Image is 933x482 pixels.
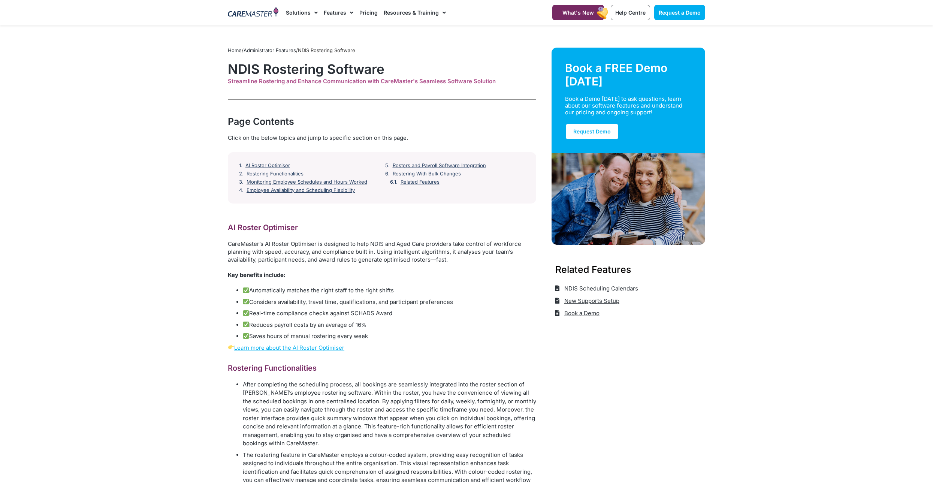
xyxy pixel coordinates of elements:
[243,332,536,341] li: Saves hours of manual rostering every week
[243,287,249,293] img: ✅
[243,298,536,307] li: Considers availability, travel time, qualifications, and participant preferences
[562,9,594,16] span: What's New
[565,61,692,88] div: Book a FREE Demo [DATE]
[228,47,242,53] a: Home
[228,240,536,263] p: CareMaster’s AI Roster Optimiser is designed to help NDIS and Aged Care providers take control of...
[228,115,536,128] div: Page Contents
[555,295,619,307] a: New Supports Setup
[654,5,705,20] a: Request a Demo
[243,299,249,304] img: ✅
[243,286,536,295] li: Automatically matches the right staff to the right shifts
[228,47,355,53] span: / /
[243,380,536,448] li: After completing the scheduling process, all bookings are seamlessly integrated into the roster s...
[243,333,249,339] img: ✅
[659,9,701,16] span: Request a Demo
[247,179,367,185] a: Monitoring Employee Schedules and Hours Worked
[228,344,234,350] img: 👉
[615,9,646,16] span: Help Centre
[243,321,536,329] li: Reduces payroll costs by an average of 16%
[228,271,286,278] strong: Key benefits include:
[243,310,249,316] img: ✅
[393,171,461,177] a: Rostering With Bulk Changes
[228,223,536,232] h2: AI Roster Optimiser
[555,263,701,276] h3: Related Features
[247,187,355,193] a: Employee Availability and Scheduling Flexibility
[393,163,486,169] a: Rosters and Payroll Software Integration
[228,61,536,77] h1: NDIS Rostering Software
[562,282,638,295] span: NDIS Scheduling Calendars
[611,5,650,20] a: Help Centre
[228,7,278,18] img: CareMaster Logo
[562,307,600,319] span: Book a Demo
[565,123,619,140] a: Request Demo
[243,309,536,318] li: Real-time compliance checks against SCHADS Award
[573,128,611,135] span: Request Demo
[552,5,604,20] a: What's New
[244,47,296,53] a: Administrator Features
[565,96,683,116] div: Book a Demo [DATE] to ask questions, learn about our software features and understand our pricing...
[555,307,600,319] a: Book a Demo
[562,295,619,307] span: New Supports Setup
[243,322,249,327] img: ✅
[228,134,536,142] div: Click on the below topics and jump to specific section on this page.
[228,344,344,351] a: Learn more about the AI Roster Optimiser
[555,282,638,295] a: NDIS Scheduling Calendars
[401,179,440,185] a: Related Features
[298,47,355,53] span: NDIS Rostering Software
[228,78,536,85] div: Streamline Rostering and Enhance Communication with CareMaster's Seamless Software Solution
[245,163,290,169] a: AI Roster Optimiser
[552,153,705,245] img: Support Worker and NDIS Participant out for a coffee.
[247,171,304,177] a: Rostering Functionalities
[228,363,536,373] h2: Rostering Functionalities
